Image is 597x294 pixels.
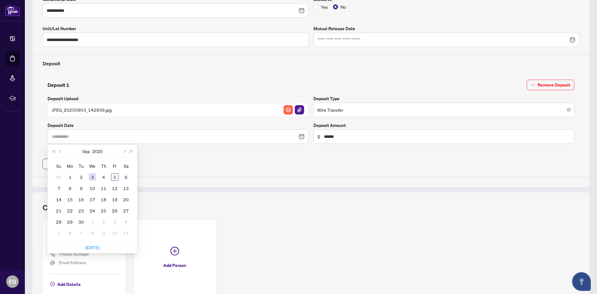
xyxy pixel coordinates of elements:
[531,83,535,87] span: minus
[64,183,76,194] td: 2025-09-08
[53,227,64,239] td: 2025-10-05
[109,216,120,227] td: 2025-10-03
[76,171,87,183] td: 2025-09-02
[111,196,118,203] div: 19
[59,251,89,257] span: Phone Number
[313,25,579,32] label: Mutual Release Date
[53,171,64,183] td: 2025-08-31
[50,145,57,157] button: Last year (Control + left)
[122,218,130,226] div: 4
[163,260,186,270] span: Add Person
[66,173,74,181] div: 1
[5,5,20,16] img: logo
[100,218,107,226] div: 2
[66,184,74,192] div: 8
[98,205,109,216] td: 2025-09-25
[64,216,76,227] td: 2025-09-29
[122,207,130,214] div: 27
[64,194,76,205] td: 2025-09-15
[53,216,64,227] td: 2025-09-28
[55,229,62,237] div: 5
[53,194,64,205] td: 2025-09-14
[317,104,571,116] span: Wire Transfer
[9,277,16,286] span: EG
[295,105,304,114] img: File Attachement
[98,194,109,205] td: 2025-09-18
[120,171,132,183] td: 2025-09-06
[55,196,62,203] div: 14
[76,160,87,171] th: Tu
[120,160,132,171] th: Sa
[567,108,571,112] span: close-circle
[100,184,107,192] div: 11
[109,205,120,216] td: 2025-09-26
[76,183,87,194] td: 2025-09-09
[109,183,120,194] td: 2025-09-12
[313,122,574,129] label: Deposit Amount
[57,145,64,157] button: Previous month (PageUp)
[87,171,98,183] td: 2025-09-03
[109,171,120,183] td: 2025-09-05
[43,60,579,67] h4: Deposit
[55,173,62,181] div: 31
[50,282,55,286] span: plus-circle
[48,122,308,129] label: Deposit Date
[89,196,96,203] div: 17
[59,259,86,265] span: Email Address
[76,227,87,239] td: 2025-10-07
[100,207,107,214] div: 25
[87,216,98,227] td: 2025-10-01
[87,183,98,194] td: 2025-09-10
[66,196,74,203] div: 15
[77,173,85,181] div: 2
[48,95,308,102] label: Deposit Upload
[48,81,69,89] h4: Deposit 1
[55,184,62,192] div: 7
[77,184,85,192] div: 9
[318,3,331,10] span: Yes
[120,183,132,194] td: 2025-09-13
[77,229,85,237] div: 7
[66,218,74,226] div: 29
[111,173,118,181] div: 5
[100,173,107,181] div: 4
[128,145,135,157] button: Next year (Control + right)
[294,105,304,115] button: File Attachement
[43,25,308,32] label: Unit/Lot Number
[87,227,98,239] td: 2025-10-08
[48,103,308,117] span: JPEG_20250903_142939.jpgFile ArchiveFile Attachement
[64,227,76,239] td: 2025-10-06
[77,218,85,226] div: 30
[284,105,293,114] img: File Archive
[66,229,74,237] div: 6
[77,207,85,214] div: 23
[89,229,96,237] div: 8
[55,207,62,214] div: 21
[53,160,64,171] th: Su
[87,160,98,171] th: We
[100,196,107,203] div: 18
[98,216,109,227] td: 2025-10-02
[121,145,127,157] button: Next month (PageDown)
[52,106,112,113] span: JPEG_20250903_142939.jpg
[53,205,64,216] td: 2025-09-21
[77,196,85,203] div: 16
[122,229,130,237] div: 11
[317,133,320,140] span: $
[87,205,98,216] td: 2025-09-24
[98,160,109,171] th: Th
[89,184,96,192] div: 10
[89,173,96,181] div: 3
[111,184,118,192] div: 12
[122,184,130,192] div: 13
[109,194,120,205] td: 2025-09-19
[109,160,120,171] th: Fr
[64,171,76,183] td: 2025-09-01
[76,194,87,205] td: 2025-09-16
[87,194,98,205] td: 2025-09-17
[98,171,109,183] td: 2025-09-04
[109,227,120,239] td: 2025-10-10
[64,205,76,216] td: 2025-09-22
[89,218,96,226] div: 1
[43,159,84,169] button: Add Deposit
